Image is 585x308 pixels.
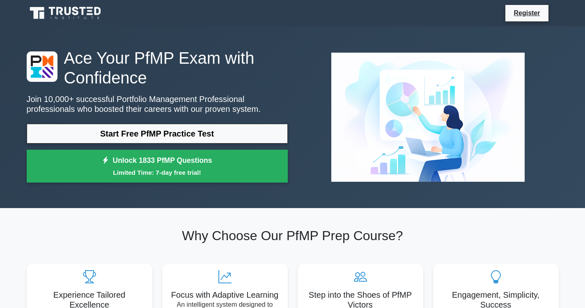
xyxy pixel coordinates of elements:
[27,150,288,183] a: Unlock 1833 PfMP QuestionsLimited Time: 7-day free trial!
[509,8,545,18] a: Register
[27,94,288,114] p: Join 10,000+ successful Portfolio Management Professional professionals who boosted their careers...
[27,124,288,144] a: Start Free PfMP Practice Test
[325,46,531,188] img: Portfolio Management Professional Preview
[37,168,278,177] small: Limited Time: 7-day free trial!
[27,48,288,88] h1: Ace Your PfMP Exam with Confidence
[169,290,281,300] h5: Focus with Adaptive Learning
[27,228,559,243] h2: Why Choose Our PfMP Prep Course?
